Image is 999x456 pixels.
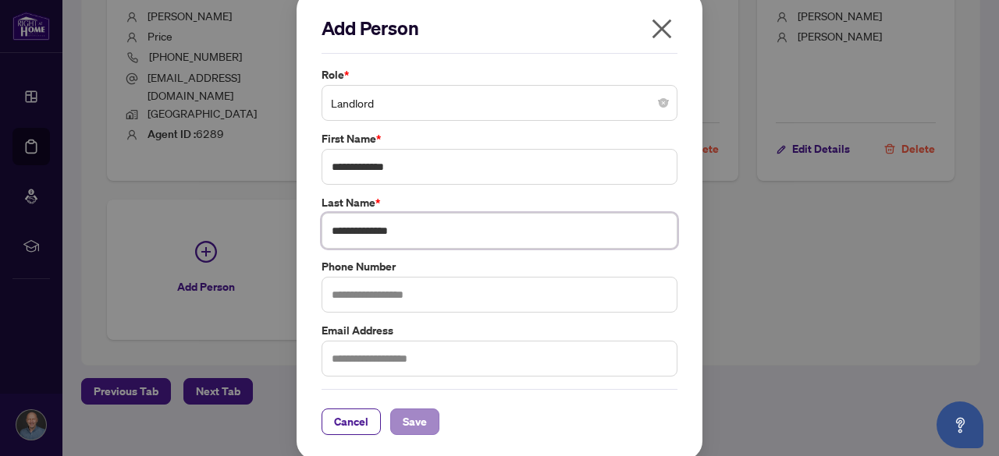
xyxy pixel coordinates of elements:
span: Cancel [334,409,368,434]
span: Landlord [331,88,668,118]
label: Email Address [322,322,677,339]
label: First Name [322,130,677,147]
h2: Add Person [322,16,677,41]
button: Cancel [322,408,381,435]
label: Phone Number [322,258,677,275]
label: Role [322,66,677,83]
span: close-circle [659,98,668,108]
span: Save [403,409,427,434]
button: Save [390,408,439,435]
span: close [649,16,674,41]
label: Last Name [322,194,677,211]
button: Open asap [937,401,983,448]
